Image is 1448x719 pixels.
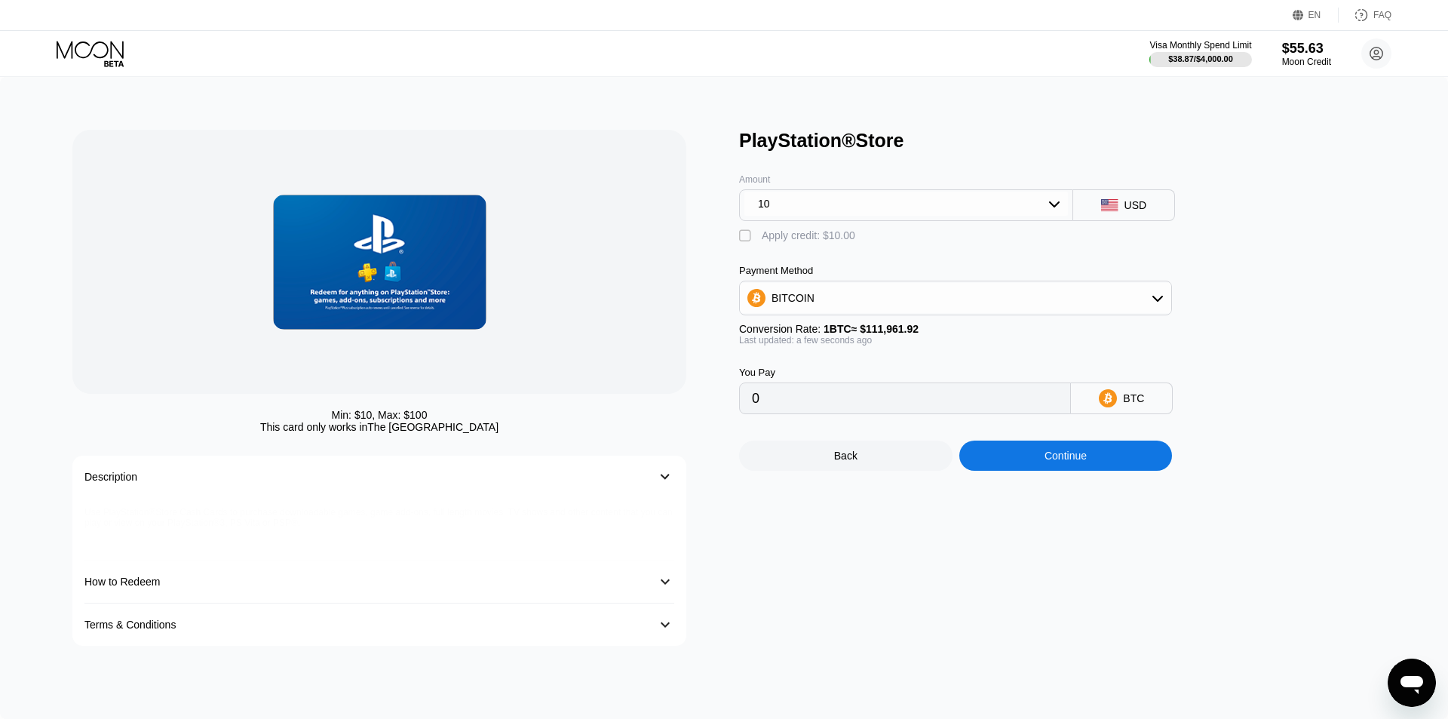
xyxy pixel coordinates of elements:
[772,292,814,304] div: BITCOIN
[1124,199,1147,211] div: USD
[84,619,176,631] div: Terms & Conditions
[744,192,1068,219] div: 10
[740,283,1171,313] div: BITCOIN
[1282,57,1331,67] div: Moon Credit
[739,229,754,244] div: 
[1308,10,1321,20] div: EN
[1388,659,1436,707] iframe: Button to launch messaging window
[1149,40,1251,51] div: Visa Monthly Spend Limit
[656,616,674,634] div: 󰅀
[739,441,953,471] div: Back
[1339,8,1391,23] div: FAQ
[1149,40,1251,67] div: Visa Monthly Spend Limit$38.87/$4,000.00
[739,130,1391,152] div: PlayStation®Store
[739,335,1172,346] div: Last updated: a few seconds ago
[834,450,857,462] div: Back
[656,573,674,591] div: 󰅀
[739,367,1071,378] div: You Pay
[824,323,919,335] span: 1 BTC ≈ $111,961.92
[260,421,499,433] div: This card only works in The [GEOGRAPHIC_DATA]
[1282,41,1331,57] div: $55.63
[1293,8,1339,23] div: EN
[1045,450,1087,462] div: Continue
[332,409,428,421] div: Min: $ 10 , Max: $ 100
[656,468,675,487] div: 󰅀
[1282,41,1331,67] div: $55.63Moon Credit
[1168,54,1233,63] div: $38.87 / $4,000.00
[84,507,674,528] p: Use PlayStation®Store Cash Cards to purchase downloadable games, game add-ons, full length movies...
[739,174,1073,185] div: Amount
[84,576,160,588] div: How to Redeem
[84,471,137,483] div: Description
[739,265,1172,276] div: Payment Method
[1123,392,1144,404] div: BTC
[739,323,1172,335] div: Conversion Rate:
[1373,10,1391,20] div: FAQ
[959,441,1173,471] div: Continue
[758,198,770,210] div: 10
[762,229,855,241] div: Apply credit: $10.00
